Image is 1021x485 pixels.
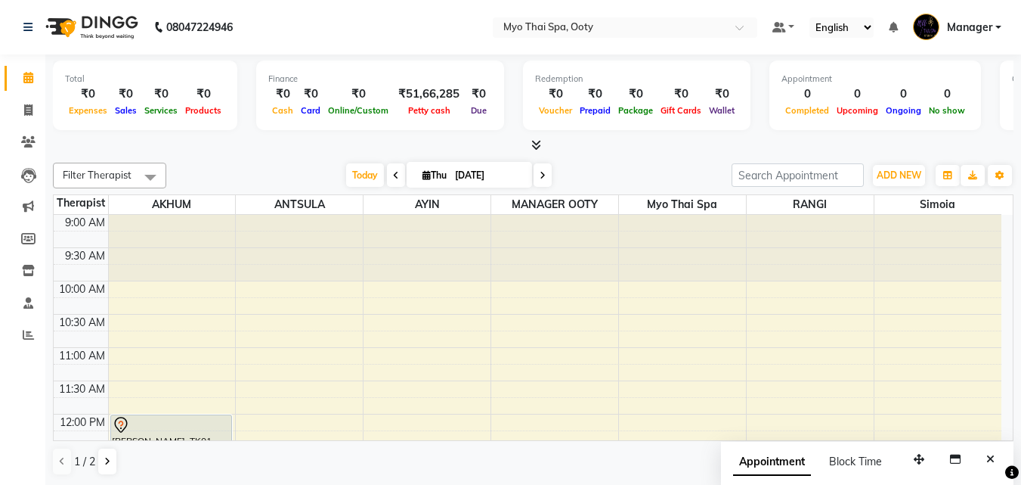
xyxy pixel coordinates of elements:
span: ADD NEW [877,169,921,181]
div: Finance [268,73,492,85]
div: ₹0 [705,85,738,103]
div: 9:00 AM [62,215,108,231]
span: Completed [781,105,833,116]
div: Total [65,73,225,85]
button: ADD NEW [873,165,925,186]
div: ₹0 [268,85,297,103]
div: ₹0 [576,85,614,103]
span: Online/Custom [324,105,392,116]
div: 12:00 PM [57,415,108,431]
div: ₹0 [297,85,324,103]
span: Services [141,105,181,116]
span: No show [925,105,969,116]
span: Package [614,105,657,116]
div: ₹0 [324,85,392,103]
div: 11:30 AM [56,381,108,397]
b: 08047224946 [166,6,233,48]
div: ₹0 [535,85,576,103]
span: Filter Therapist [63,169,131,181]
div: Redemption [535,73,738,85]
span: Due [467,105,490,116]
div: ₹0 [111,85,141,103]
span: RANGI [747,195,874,214]
div: 10:30 AM [56,315,108,331]
div: ₹0 [466,85,492,103]
span: Appointment [733,449,811,476]
span: Card [297,105,324,116]
div: Therapist [54,195,108,211]
span: Voucher [535,105,576,116]
span: Wallet [705,105,738,116]
div: 9:30 AM [62,248,108,264]
img: logo [39,6,142,48]
span: Ongoing [882,105,925,116]
span: AKHUM [109,195,236,214]
input: Search Appointment [732,163,864,187]
div: 0 [925,85,969,103]
div: 11:00 AM [56,348,108,364]
span: AYIN [364,195,490,214]
button: Close [979,448,1001,471]
div: 0 [882,85,925,103]
span: simoia [874,195,1001,214]
span: Gift Cards [657,105,705,116]
div: ₹0 [657,85,705,103]
div: Appointment [781,73,969,85]
span: Upcoming [833,105,882,116]
span: Cash [268,105,297,116]
span: MANAGER OOTY [491,195,618,214]
div: ₹0 [141,85,181,103]
span: ANTSULA [236,195,363,214]
span: Myo Thai Spa [619,195,746,214]
div: ₹0 [65,85,111,103]
span: Block Time [829,455,882,468]
span: Thu [419,169,450,181]
span: Petty cash [404,105,454,116]
div: ₹0 [614,85,657,103]
img: Manager [913,14,939,40]
div: ₹0 [181,85,225,103]
span: Prepaid [576,105,614,116]
input: 2025-09-04 [450,164,526,187]
div: 0 [781,85,833,103]
span: Expenses [65,105,111,116]
span: 1 / 2 [74,454,95,470]
div: 10:00 AM [56,281,108,297]
span: Today [346,163,384,187]
span: Sales [111,105,141,116]
span: Products [181,105,225,116]
div: 0 [833,85,882,103]
div: ₹51,66,285 [392,85,466,103]
span: Manager [947,20,992,36]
